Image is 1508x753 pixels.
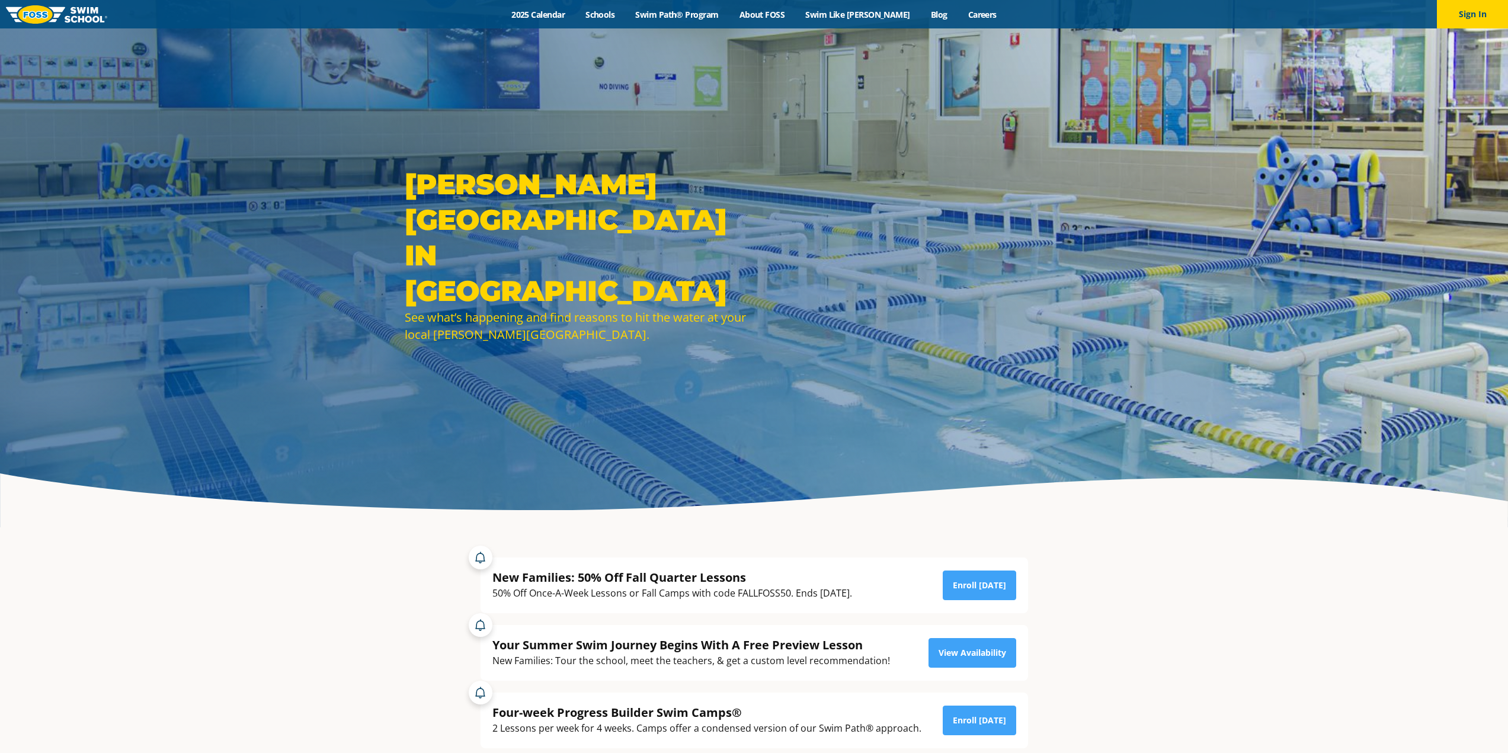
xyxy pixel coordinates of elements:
[405,309,748,343] div: See what’s happening and find reasons to hit the water at your local [PERSON_NAME][GEOGRAPHIC_DATA].
[729,9,795,20] a: About FOSS
[492,704,921,720] div: Four-week Progress Builder Swim Camps®
[6,5,107,24] img: FOSS Swim School Logo
[625,9,729,20] a: Swim Path® Program
[920,9,958,20] a: Blog
[492,569,852,585] div: New Families: 50% Off Fall Quarter Lessons
[943,706,1016,735] a: Enroll [DATE]
[492,720,921,736] div: 2 Lessons per week for 4 weeks. Camps offer a condensed version of our Swim Path® approach.
[492,585,852,601] div: 50% Off Once-A-Week Lessons or Fall Camps with code FALLFOSS50. Ends [DATE].
[492,653,890,669] div: New Families: Tour the school, meet the teachers, & get a custom level recommendation!
[501,9,575,20] a: 2025 Calendar
[958,9,1007,20] a: Careers
[795,9,921,20] a: Swim Like [PERSON_NAME]
[943,571,1016,600] a: Enroll [DATE]
[405,166,748,309] h1: [PERSON_NAME][GEOGRAPHIC_DATA] in [GEOGRAPHIC_DATA]
[575,9,625,20] a: Schools
[492,637,890,653] div: Your Summer Swim Journey Begins With A Free Preview Lesson
[929,638,1016,668] a: View Availability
